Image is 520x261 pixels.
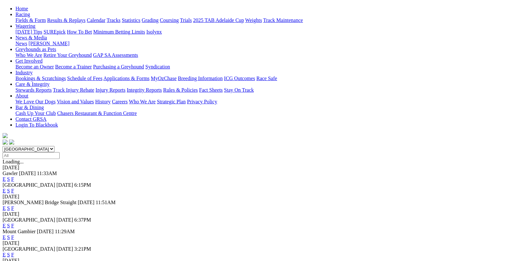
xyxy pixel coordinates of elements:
[7,176,10,182] a: S
[15,47,56,52] a: Greyhounds as Pets
[129,99,156,104] a: Who We Are
[37,229,54,234] span: [DATE]
[95,87,125,93] a: Injury Reports
[15,110,56,116] a: Cash Up Your Club
[55,229,75,234] span: 11:29AM
[15,41,517,47] div: News & Media
[263,17,303,23] a: Track Maintenance
[3,194,517,200] div: [DATE]
[122,17,141,23] a: Statistics
[3,240,517,246] div: [DATE]
[3,182,55,188] span: [GEOGRAPHIC_DATA]
[93,64,144,69] a: Purchasing a Greyhound
[127,87,162,93] a: Integrity Reports
[53,87,94,93] a: Track Injury Rebate
[15,99,517,105] div: About
[93,29,145,35] a: Minimum Betting Limits
[3,159,24,164] span: Loading...
[44,52,92,58] a: Retire Your Greyhound
[15,99,55,104] a: We Love Our Dogs
[145,64,170,69] a: Syndication
[160,17,179,23] a: Coursing
[15,52,517,58] div: Greyhounds as Pets
[3,152,60,159] input: Select date
[7,252,10,257] a: S
[56,217,73,223] span: [DATE]
[15,87,517,93] div: Care & Integrity
[15,76,66,81] a: Bookings & Scratchings
[11,252,14,257] a: F
[3,200,76,205] span: [PERSON_NAME] Bridge Straight
[15,116,46,122] a: Contact GRSA
[15,17,46,23] a: Fields & Form
[15,64,517,70] div: Get Involved
[3,176,6,182] a: E
[180,17,192,23] a: Trials
[3,211,517,217] div: [DATE]
[199,87,223,93] a: Fact Sheets
[11,188,14,193] a: F
[3,133,8,138] img: logo-grsa-white.png
[3,235,6,240] a: E
[3,252,6,257] a: E
[78,200,94,205] span: [DATE]
[15,122,58,128] a: Login To Blackbook
[28,41,69,46] a: [PERSON_NAME]
[3,229,36,234] span: Mount Gambier
[193,17,244,23] a: 2025 TAB Adelaide Cup
[67,76,102,81] a: Schedule of Fees
[47,17,85,23] a: Results & Replays
[112,99,128,104] a: Careers
[15,81,50,87] a: Care & Integrity
[74,246,91,252] span: 3:21PM
[15,23,35,29] a: Wagering
[3,140,8,145] img: facebook.svg
[3,223,6,228] a: E
[15,105,44,110] a: Bar & Dining
[7,223,10,228] a: S
[146,29,162,35] a: Isolynx
[3,217,55,223] span: [GEOGRAPHIC_DATA]
[3,205,6,211] a: E
[103,76,150,81] a: Applications & Forms
[15,93,28,99] a: About
[11,235,14,240] a: F
[87,17,105,23] a: Calendar
[57,99,94,104] a: Vision and Values
[11,205,14,211] a: F
[163,87,198,93] a: Rules & Policies
[9,140,14,145] img: twitter.svg
[44,29,65,35] a: SUREpick
[15,76,517,81] div: Industry
[178,76,223,81] a: Breeding Information
[15,70,33,75] a: Industry
[15,110,517,116] div: Bar & Dining
[96,200,116,205] span: 11:51AM
[55,64,92,69] a: Become a Trainer
[74,182,91,188] span: 6:15PM
[95,99,111,104] a: History
[19,171,36,176] span: [DATE]
[15,12,30,17] a: Racing
[15,29,517,35] div: Wagering
[3,165,517,171] div: [DATE]
[3,171,18,176] span: Gawler
[3,188,6,193] a: E
[15,52,42,58] a: Who We Are
[157,99,186,104] a: Strategic Plan
[67,29,92,35] a: How To Bet
[15,6,28,11] a: Home
[107,17,121,23] a: Tracks
[15,35,47,40] a: News & Media
[7,188,10,193] a: S
[15,58,43,64] a: Get Involved
[15,41,27,46] a: News
[56,182,73,188] span: [DATE]
[15,87,52,93] a: Stewards Reports
[142,17,159,23] a: Grading
[37,171,57,176] span: 11:33AM
[224,87,254,93] a: Stay On Track
[7,235,10,240] a: S
[15,64,54,69] a: Become an Owner
[256,76,277,81] a: Race Safe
